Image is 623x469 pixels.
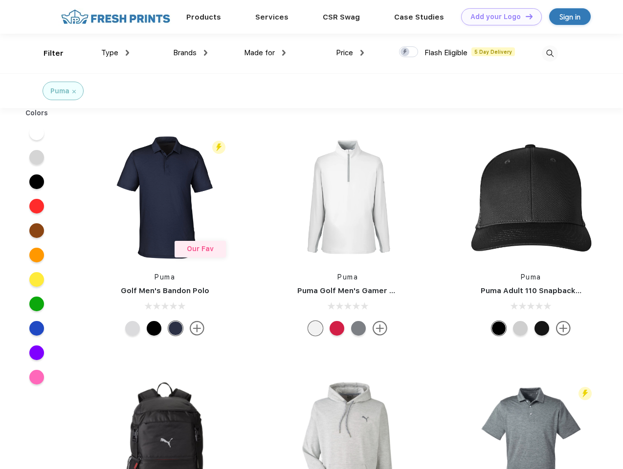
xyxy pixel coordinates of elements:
a: Golf Men's Bandon Polo [121,286,209,295]
img: func=resize&h=266 [466,132,596,262]
div: Sign in [559,11,580,22]
img: DT [526,14,533,19]
div: Quarry Brt Whit [513,321,528,336]
a: Products [186,13,221,21]
div: Pma Blk Pma Blk [491,321,506,336]
span: Price [336,48,353,57]
div: Navy Blazer [168,321,183,336]
div: Add your Logo [470,13,521,21]
a: Services [255,13,289,21]
img: filter_cancel.svg [72,90,76,93]
a: CSR Swag [323,13,360,21]
a: Sign in [549,8,591,25]
span: Our Fav [187,245,214,253]
img: more.svg [556,321,571,336]
a: Puma [155,273,175,281]
span: Type [101,48,118,57]
span: 5 Day Delivery [471,47,515,56]
div: Quiet Shade [351,321,366,336]
div: High Rise [125,321,140,336]
img: fo%20logo%202.webp [58,8,173,25]
span: Flash Eligible [424,48,467,57]
img: flash_active_toggle.svg [212,141,225,154]
span: Brands [173,48,197,57]
div: Filter [44,48,64,59]
div: Ski Patrol [330,321,344,336]
span: Made for [244,48,275,57]
img: dropdown.png [360,50,364,56]
div: Colors [18,108,56,118]
img: more.svg [190,321,204,336]
img: dropdown.png [126,50,129,56]
img: desktop_search.svg [542,45,558,62]
img: flash_active_toggle.svg [578,387,592,400]
img: dropdown.png [204,50,207,56]
img: func=resize&h=266 [100,132,230,262]
div: Puma Black [147,321,161,336]
div: Pma Blk with Pma Blk [534,321,549,336]
img: dropdown.png [282,50,286,56]
div: Bright White [308,321,323,336]
img: more.svg [373,321,387,336]
a: Puma [337,273,358,281]
img: func=resize&h=266 [283,132,413,262]
a: Puma [521,273,541,281]
div: Puma [50,86,69,96]
a: Puma Golf Men's Gamer Golf Quarter-Zip [297,286,452,295]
